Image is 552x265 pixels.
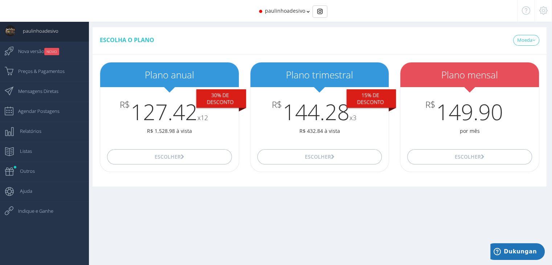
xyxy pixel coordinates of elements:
h2: Plano mensal [400,70,539,80]
p: R$ 1,528.98 à vista [100,127,239,135]
small: x12 [197,113,208,122]
span: Preços & Pagamentos [11,62,65,80]
span: R$ [272,100,282,109]
span: Escolha o plano [100,36,154,44]
span: Outros [13,162,35,180]
div: 15% De desconto [347,89,396,108]
span: Relatórios [13,122,41,140]
span: Indique e Ganhe [11,202,53,220]
p: R$ 432.84 à vista [250,127,389,135]
button: Escolher [407,149,532,164]
p: por mês [400,127,539,135]
iframe: Membuka widget tempat Anda dapat menemukan informasi lainnya [490,243,545,261]
button: Escolher [257,149,382,164]
h2: Plano trimestral [250,70,389,80]
img: Instagram_simple_icon.svg [317,9,323,14]
span: Ajuda [13,182,32,200]
img: User Image [5,25,16,36]
a: Moeda [513,35,539,46]
span: Listas [13,142,32,160]
span: paulinhoadesivo [265,7,305,14]
div: 30% De desconto [196,89,246,108]
span: Agendar Postagens [11,102,60,120]
span: Mensagens Diretas [11,82,58,100]
span: paulinhoadesivo [16,22,58,40]
button: Escolher [107,149,232,164]
div: Basic example [312,5,327,18]
small: x3 [349,113,356,122]
h2: Plano anual [100,70,239,80]
h3: 127.42 [100,100,239,124]
span: Nova versão [11,42,59,60]
span: R$ [425,100,436,109]
span: R$ [120,100,130,109]
small: NOVO [44,48,59,55]
h3: 149.90 [400,100,539,124]
h3: 144.28 [250,100,389,124]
